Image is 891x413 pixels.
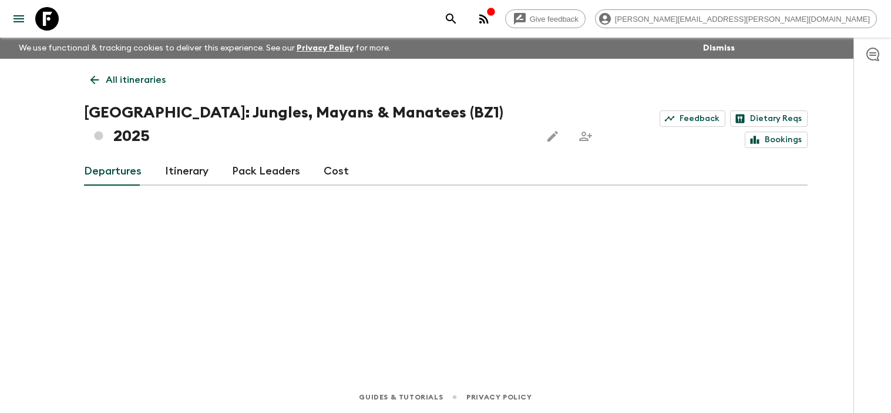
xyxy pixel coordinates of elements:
a: Feedback [660,110,725,127]
a: Dietary Reqs [730,110,808,127]
span: [PERSON_NAME][EMAIL_ADDRESS][PERSON_NAME][DOMAIN_NAME] [608,15,876,23]
a: Give feedback [505,9,586,28]
button: Edit this itinerary [541,125,564,148]
p: All itineraries [106,73,166,87]
a: Cost [324,157,349,186]
a: Bookings [745,132,808,148]
button: menu [7,7,31,31]
button: Dismiss [700,40,738,56]
span: Give feedback [523,15,585,23]
a: Departures [84,157,142,186]
a: Privacy Policy [466,391,532,404]
a: Privacy Policy [297,44,354,52]
a: All itineraries [84,68,172,92]
p: We use functional & tracking cookies to deliver this experience. See our for more. [14,38,395,59]
span: Share this itinerary [574,125,597,148]
a: Pack Leaders [232,157,300,186]
a: Guides & Tutorials [359,391,443,404]
div: [PERSON_NAME][EMAIL_ADDRESS][PERSON_NAME][DOMAIN_NAME] [595,9,877,28]
button: search adventures [439,7,463,31]
a: Itinerary [165,157,209,186]
h1: [GEOGRAPHIC_DATA]: Jungles, Mayans & Manatees (BZ1) 2025 [84,101,532,148]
